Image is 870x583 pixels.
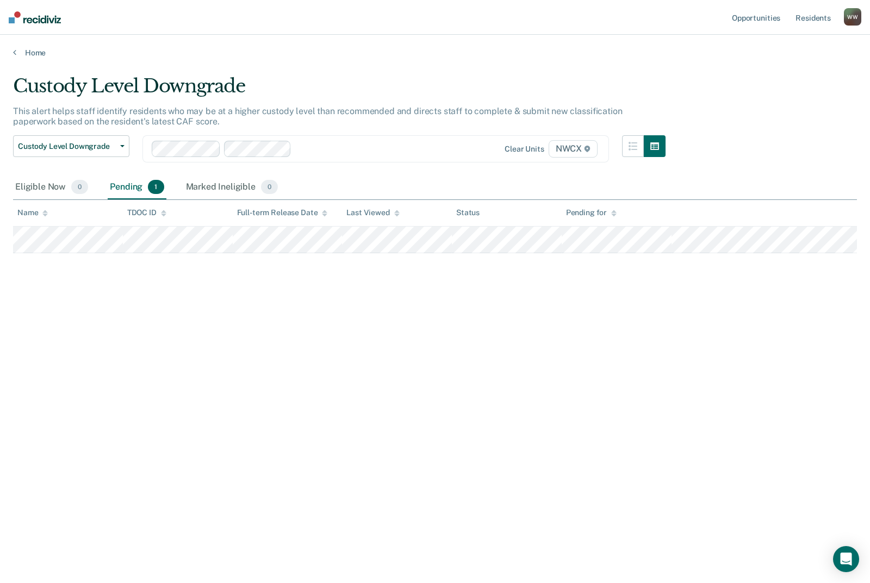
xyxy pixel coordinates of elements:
span: 0 [71,180,88,194]
div: Pending1 [108,175,166,199]
div: Full-term Release Date [237,208,328,217]
p: This alert helps staff identify residents who may be at a higher custody level than recommended a... [13,106,623,127]
div: Status [456,208,480,217]
div: Open Intercom Messenger [833,546,859,572]
button: Custody Level Downgrade [13,135,129,157]
span: Custody Level Downgrade [18,142,116,151]
button: WW [844,8,861,26]
div: Eligible Now0 [13,175,90,199]
div: Clear units [505,145,544,154]
div: Last Viewed [346,208,399,217]
div: Marked Ineligible0 [184,175,281,199]
span: NWCX [549,140,598,158]
span: 0 [261,180,278,194]
div: Name [17,208,48,217]
div: Custody Level Downgrade [13,75,666,106]
div: W W [844,8,861,26]
div: Pending for [566,208,617,217]
div: TDOC ID [127,208,166,217]
img: Recidiviz [9,11,61,23]
span: 1 [148,180,164,194]
a: Home [13,48,857,58]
